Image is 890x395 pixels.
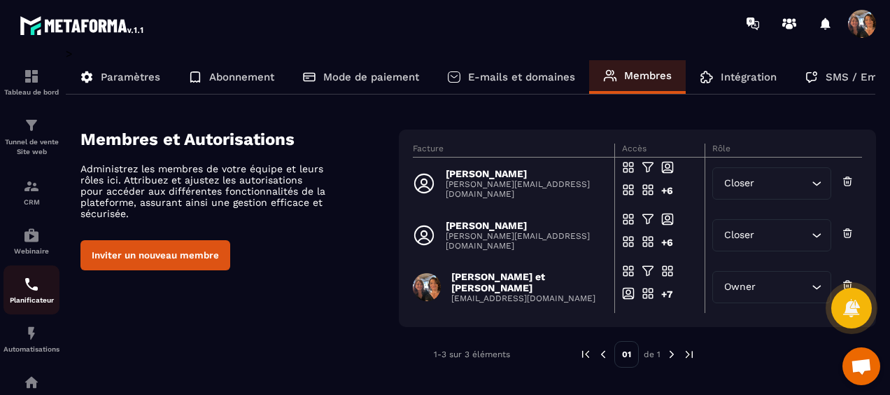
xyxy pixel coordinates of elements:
p: de 1 [644,349,661,360]
div: Search for option [712,271,831,303]
a: formationformationTableau de bord [3,57,59,106]
img: automations [23,374,40,391]
img: next [665,348,678,361]
a: automationsautomationsWebinaire [3,216,59,265]
p: Planificateur [3,296,59,304]
p: Mode de paiement [323,71,419,83]
p: 1-3 sur 3 éléments [434,349,510,359]
img: formation [23,117,40,134]
div: > [66,47,876,389]
span: Owner [721,279,759,295]
img: automations [23,227,40,244]
div: +6 [661,235,674,258]
th: Accès [615,144,705,158]
p: Intégration [721,71,777,83]
img: next [683,348,695,361]
img: automations [23,325,40,342]
p: CRM [3,198,59,206]
p: [PERSON_NAME] [446,220,606,231]
img: scheduler [23,276,40,293]
input: Search for option [758,176,808,191]
p: Administrez les membres de votre équipe et leurs rôles ici. Attribuez et ajustez les autorisation... [80,163,325,219]
img: formation [23,178,40,195]
p: Abonnement [209,71,274,83]
div: +6 [661,183,674,206]
img: formation [23,68,40,85]
p: Tableau de bord [3,88,59,96]
p: [PERSON_NAME][EMAIL_ADDRESS][DOMAIN_NAME] [446,231,606,251]
a: schedulerschedulerPlanificateur [3,265,59,314]
button: Inviter un nouveau membre [80,240,230,270]
p: Webinaire [3,247,59,255]
input: Search for option [759,279,808,295]
p: Paramètres [101,71,160,83]
span: Closer [721,176,758,191]
a: formationformationTunnel de vente Site web [3,106,59,167]
p: [PERSON_NAME][EMAIL_ADDRESS][DOMAIN_NAME] [446,179,606,199]
p: Tunnel de vente Site web [3,137,59,157]
p: [PERSON_NAME] et [PERSON_NAME] [451,271,606,293]
p: Membres [624,69,672,82]
input: Search for option [758,228,808,243]
p: E-mails et domaines [468,71,575,83]
span: Closer [721,228,758,243]
h4: Membres et Autorisations [80,130,399,149]
img: logo [20,13,146,38]
p: [EMAIL_ADDRESS][DOMAIN_NAME] [451,293,606,303]
a: formationformationCRM [3,167,59,216]
p: [PERSON_NAME] [446,168,606,179]
th: Facture [413,144,615,158]
div: +7 [661,287,674,310]
p: Automatisations [3,345,59,353]
div: Search for option [712,167,831,200]
img: prev [597,348,609,361]
p: 01 [614,341,639,368]
div: Ouvrir le chat [842,347,880,385]
div: Search for option [712,219,831,251]
th: Rôle [705,144,862,158]
a: automationsautomationsAutomatisations [3,314,59,363]
img: prev [579,348,592,361]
